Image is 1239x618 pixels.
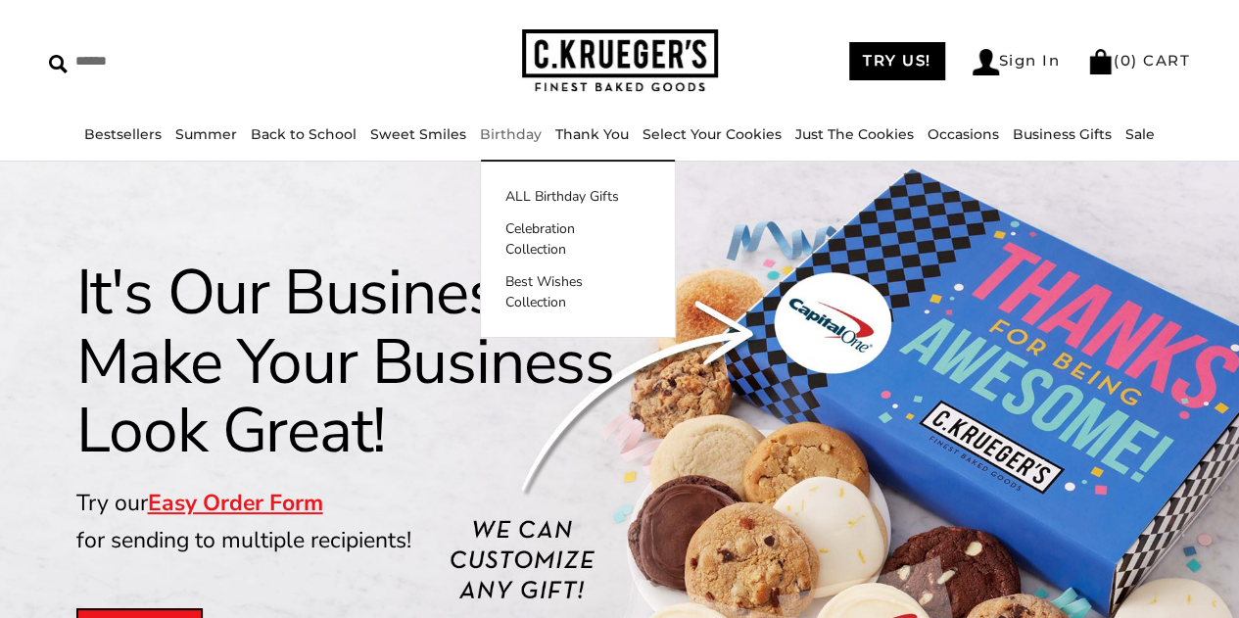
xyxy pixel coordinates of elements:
a: Best Wishes Collection [481,271,675,312]
a: ALL Birthday Gifts [481,186,675,207]
a: (0) CART [1087,51,1190,70]
p: Try our for sending to multiple recipients! [76,485,699,559]
img: Search [49,55,68,73]
a: Occasions [928,125,999,143]
a: Birthday [480,125,542,143]
a: Just The Cookies [795,125,914,143]
a: Summer [175,125,237,143]
span: 0 [1120,51,1132,70]
a: Celebration Collection [481,218,675,260]
img: C.KRUEGER'S [522,29,718,93]
a: Back to School [251,125,357,143]
img: Bag [1087,49,1114,74]
a: Business Gifts [1013,125,1112,143]
input: Search [49,46,310,76]
img: Account [973,49,999,75]
a: Bestsellers [84,125,162,143]
h1: It's Our Business to Make Your Business Look Great! [76,259,699,465]
a: Select Your Cookies [643,125,782,143]
a: TRY US! [849,42,945,80]
a: Sweet Smiles [370,125,466,143]
a: Sale [1125,125,1155,143]
a: Sign In [973,49,1061,75]
a: Thank You [555,125,629,143]
a: Easy Order Form [148,488,323,518]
